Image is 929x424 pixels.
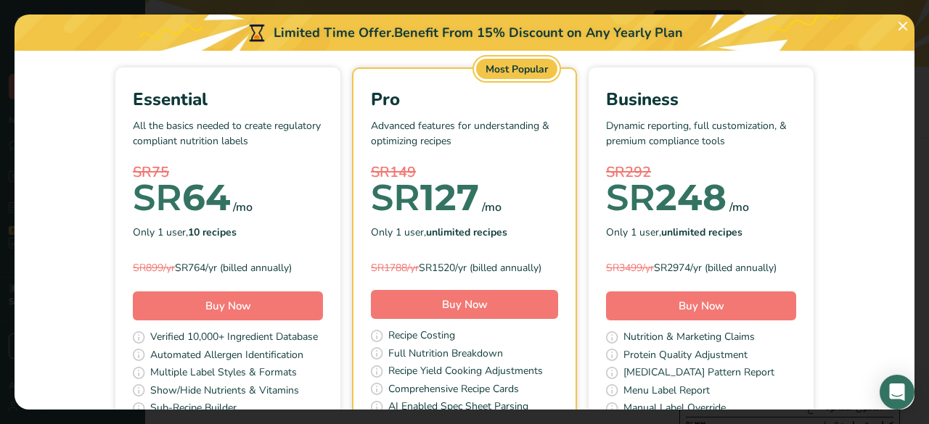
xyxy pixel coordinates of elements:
p: Dynamic reporting, full customization, & premium compliance tools [606,118,796,162]
span: Show/Hide Nutrients & Vitamins [150,383,299,401]
span: Only 1 user, [371,225,507,240]
b: unlimited recipes [661,225,742,239]
div: /mo [482,199,502,216]
span: Buy Now [205,299,251,313]
div: Pro [371,86,558,112]
span: SR [371,175,420,220]
span: Buy Now [679,299,724,313]
span: Full Nutrition Breakdown [388,346,503,364]
span: [MEDICAL_DATA] Pattern Report [623,365,774,383]
span: Sub-Recipe Builder [150,400,237,418]
button: Buy Now [606,291,796,320]
div: Most Popular [476,59,557,79]
span: Only 1 user, [606,225,742,240]
span: SR3499/yr [606,261,654,275]
div: 248 [606,183,727,212]
span: Only 1 user, [133,225,237,240]
div: Open Intercom Messenger [880,375,914,410]
span: SR899/yr [133,261,175,275]
div: SR2974/yr (billed annually) [606,260,796,275]
div: Benefit From 15% Discount on Any Yearly Plan [394,23,683,43]
p: Advanced features for understanding & optimizing recipes [371,118,558,162]
div: SR292 [606,162,796,183]
span: Protein Quality Adjustment [623,347,748,365]
div: SR149 [371,162,558,183]
div: SR764/yr (billed annually) [133,260,323,275]
span: Manual Label Override [623,400,726,418]
div: 127 [371,183,479,212]
div: SR75 [133,162,323,183]
div: /mo [729,199,749,216]
span: Menu Label Report [623,383,710,401]
button: Buy Now [133,291,323,320]
b: 10 recipes [188,225,237,239]
span: AI Enabled Spec Sheet Parsing [388,399,528,417]
span: Recipe Costing [388,328,455,346]
span: SR [133,175,182,220]
span: Recipe Yield Cooking Adjustments [388,363,543,381]
div: /mo [233,199,253,216]
span: SR1788/yr [371,261,419,275]
span: Buy Now [442,297,488,312]
div: Limited Time Offer. [15,14,914,51]
span: Automated Allergen Identification [150,347,303,365]
span: Multiple Label Styles & Formats [150,365,297,383]
span: SR [606,175,655,220]
div: SR1520/yr (billed annually) [371,260,558,275]
span: Verified 10,000+ Ingredient Database [150,329,318,347]
button: Buy Now [371,290,558,319]
div: Business [606,86,796,112]
span: Nutrition & Marketing Claims [623,329,755,347]
div: Essential [133,86,323,112]
b: unlimited recipes [426,225,507,239]
span: Comprehensive Recipe Cards [388,381,519,399]
div: 64 [133,183,230,212]
p: All the basics needed to create regulatory compliant nutrition labels [133,118,323,162]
